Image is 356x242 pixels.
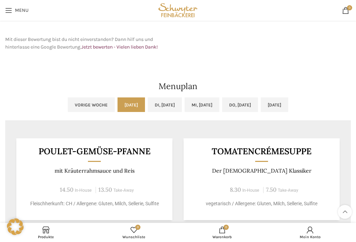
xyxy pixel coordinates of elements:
[15,8,29,13] span: Menu
[230,186,241,193] span: 8.30
[2,3,32,17] a: Open mobile menu
[113,188,134,193] span: Take-Away
[224,225,229,230] span: 0
[25,147,164,156] h3: POULET-GEMÜSE-PFANNE
[261,97,288,112] a: [DATE]
[135,225,140,230] span: 0
[75,188,92,193] span: In-House
[148,97,182,112] a: Di, [DATE]
[192,147,331,156] h3: Tomatencrémesuppe
[5,36,175,51] p: Mit dieser Bewertung bist du nicht einverstanden? Dann hilf uns und hinterlasse eine Google Bewer...
[25,200,164,207] p: Fleischherkunft: CH / Allergene: Gluten, Milch, Sellerie, Sulfite
[118,97,145,112] a: [DATE]
[94,235,175,239] span: Wunschliste
[68,97,115,112] a: Vorige Woche
[2,225,90,240] a: Produkte
[60,186,73,193] span: 14.50
[192,200,331,207] p: vegetarisch / Allergene: Gluten, Milch, Sellerie, Sulfite
[5,82,351,90] h2: Menuplan
[192,167,331,174] p: Der [DEMOGRAPHIC_DATA] Klassiker
[181,235,263,239] span: Warenkorb
[178,225,266,240] a: 0 Warenkorb
[347,5,352,10] span: 0
[5,235,87,239] span: Produkte
[98,186,112,193] span: 13.50
[90,225,178,240] div: Meine Wunschliste
[266,225,355,240] a: Mein Konto
[339,3,353,17] a: 0
[222,97,258,112] a: Do, [DATE]
[338,205,352,219] a: Scroll to top button
[278,188,298,193] span: Take-Away
[242,188,259,193] span: In-House
[266,186,276,193] span: 7.50
[157,7,200,13] a: Site logo
[90,225,178,240] a: 0 Wunschliste
[25,167,164,174] p: mit Kräuterrahmsauce und Reis
[81,44,158,50] a: Jetzt bewerten - Vielen lieben Dank!
[178,225,266,240] div: My cart
[185,97,219,112] a: Mi, [DATE]
[270,235,351,239] span: Mein Konto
